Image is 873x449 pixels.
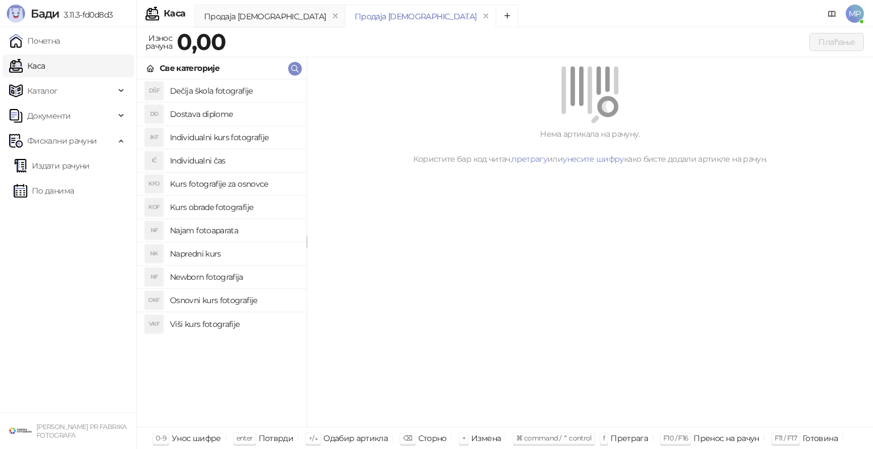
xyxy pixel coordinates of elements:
div: Измена [471,431,501,446]
div: KOF [145,198,163,216]
div: Нема артикала на рачуну. Користите бар код читач, или како бисте додали артикле на рачун. [321,128,859,165]
strong: 0,00 [177,28,226,56]
a: Документација [823,5,841,23]
span: Каталог [27,79,58,102]
div: Одабир артикла [323,431,388,446]
h4: Napredni kurs [170,245,297,263]
div: NF [145,221,163,240]
div: VKF [145,315,163,333]
div: DŠF [145,82,163,100]
button: remove [479,11,493,21]
div: IČ [145,152,163,170]
h4: Kurs obrade fotografije [170,198,297,216]
a: унесите шифру [563,154,624,164]
div: grid [137,79,306,427]
button: remove [328,11,343,21]
h4: Dostava diplome [170,105,297,123]
span: ⌫ [403,434,412,442]
div: NF [145,268,163,286]
a: По данима [14,179,74,202]
span: ⌘ command / ⌃ control [516,434,592,442]
a: Почетна [9,30,60,52]
span: enter [236,434,253,442]
div: Све категорије [160,62,219,74]
span: + [462,434,465,442]
h4: Kurs fotografije za osnovce [170,175,297,193]
a: Издати рачуни [14,154,90,177]
h4: Najam fotoaparata [170,221,297,240]
span: 0-9 [156,434,166,442]
div: Претрага [610,431,648,446]
small: [PERSON_NAME] PR FABRIKA FOTOGRAFA [36,423,127,439]
h4: Individualni kurs fotografije [170,128,297,146]
button: Плаћање [809,33,864,51]
img: 64x64-companyLogo-38624034-993d-4b3e-9699-b297fbaf4d83.png [9,419,32,442]
span: 3.11.3-fd0d8d3 [59,10,113,20]
a: претрагу [512,154,547,164]
span: Фискални рачуни [27,129,97,152]
div: Пренос на рачун [693,431,759,446]
h4: Osnovni kurs fotografije [170,291,297,309]
span: ↑/↓ [309,434,318,442]
div: IKF [145,128,163,146]
h4: Individualni čas [170,152,297,170]
h4: Dečija škola fotografije [170,82,297,100]
div: NK [145,245,163,263]
div: Продаја [DEMOGRAPHIC_DATA] [204,10,326,23]
h4: Viši kurs fotografije [170,315,297,333]
div: Сторно [418,431,447,446]
div: KFO [145,175,163,193]
div: Готовина [803,431,838,446]
div: Каса [164,9,185,18]
span: Документи [27,104,70,127]
span: F10 / F16 [663,434,688,442]
span: F11 / F17 [775,434,797,442]
div: DD [145,105,163,123]
h4: Newborn fotografija [170,268,297,286]
span: MP [846,5,864,23]
div: OKF [145,291,163,309]
div: Унос шифре [172,431,221,446]
div: Продаја [DEMOGRAPHIC_DATA] [355,10,476,23]
div: Потврди [259,431,294,446]
span: f [603,434,605,442]
img: Logo [7,5,25,23]
a: Каса [9,54,45,77]
button: Add tab [496,5,518,27]
span: Бади [31,7,59,20]
div: Износ рачуна [143,31,174,53]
